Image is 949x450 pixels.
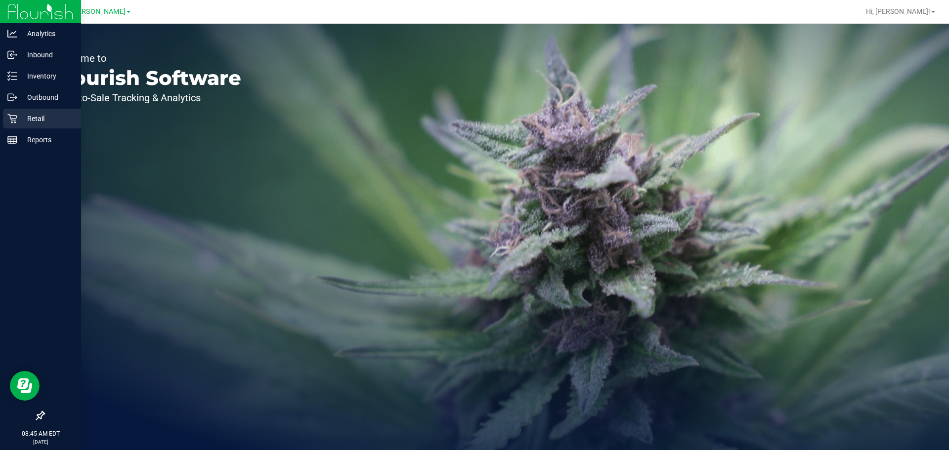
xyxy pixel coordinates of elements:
[71,7,126,16] span: [PERSON_NAME]
[10,371,40,401] iframe: Resource center
[17,113,77,124] p: Retail
[4,438,77,446] p: [DATE]
[866,7,930,15] span: Hi, [PERSON_NAME]!
[7,71,17,81] inline-svg: Inventory
[7,50,17,60] inline-svg: Inbound
[7,29,17,39] inline-svg: Analytics
[7,114,17,123] inline-svg: Retail
[7,135,17,145] inline-svg: Reports
[53,53,241,63] p: Welcome to
[53,93,241,103] p: Seed-to-Sale Tracking & Analytics
[17,28,77,40] p: Analytics
[7,92,17,102] inline-svg: Outbound
[17,70,77,82] p: Inventory
[17,134,77,146] p: Reports
[17,49,77,61] p: Inbound
[53,68,241,88] p: Flourish Software
[17,91,77,103] p: Outbound
[4,429,77,438] p: 08:45 AM EDT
